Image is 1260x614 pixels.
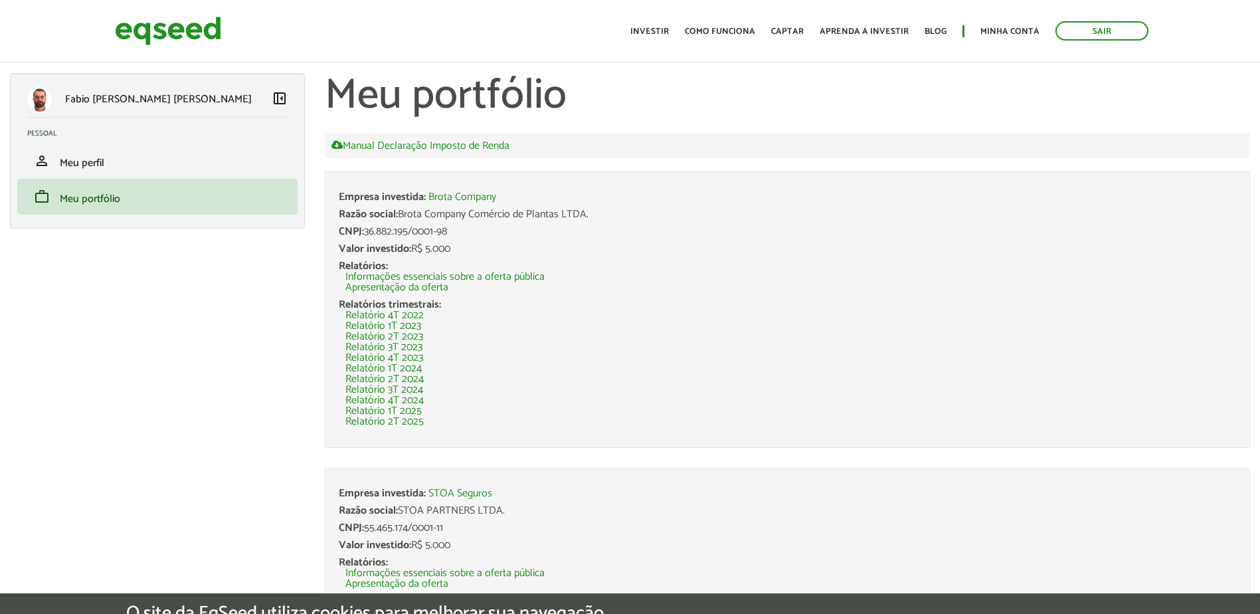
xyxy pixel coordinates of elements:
[339,188,426,206] span: Empresa investida:
[115,13,221,49] img: EqSeed
[272,90,288,106] span: left_panel_close
[339,205,398,223] span: Razão social:
[345,310,424,321] a: Relatório 4T 2022
[339,223,364,241] span: CNPJ:
[27,153,288,169] a: personMeu perfil
[339,227,1236,237] div: 36.882.195/0001-98
[771,27,804,36] a: Captar
[345,332,423,342] a: Relatório 2T 2023
[27,130,298,138] h2: Pessoal
[685,27,755,36] a: Como funciona
[339,540,1236,551] div: R$ 5.000
[1055,21,1148,41] a: Sair
[345,395,424,406] a: Relatório 4T 2024
[925,27,946,36] a: Blog
[345,353,423,363] a: Relatório 4T 2023
[325,73,1250,120] h1: Meu portfólio
[339,209,1236,220] div: Brota Company Comércio de Plantas LTDA.
[339,502,398,520] span: Razão social:
[339,296,441,314] span: Relatórios trimestrais:
[65,93,252,106] p: Fabio [PERSON_NAME] [PERSON_NAME]
[345,342,422,353] a: Relatório 3T 2023
[428,192,496,203] a: Brota Company
[339,519,364,537] span: CNPJ:
[34,189,50,205] span: work
[339,536,411,554] span: Valor investido:
[980,27,1039,36] a: Minha conta
[27,189,288,205] a: workMeu portfólio
[820,27,909,36] a: Aprenda a investir
[345,568,545,579] a: Informações essenciais sobre a oferta pública
[345,282,448,293] a: Apresentação da oferta
[339,523,1236,534] div: 55.465.174/0001-11
[331,140,509,152] a: Manual Declaração Imposto de Renda
[345,406,422,417] a: Relatório 1T 2025
[339,484,426,502] span: Empresa investida:
[345,321,421,332] a: Relatório 1T 2023
[345,374,424,385] a: Relatório 2T 2024
[345,417,424,427] a: Relatório 2T 2025
[339,257,388,275] span: Relatórios:
[339,244,1236,255] div: R$ 5.000
[60,190,120,208] span: Meu portfólio
[428,488,492,499] a: STOA Seguros
[339,554,388,571] span: Relatórios:
[17,179,298,215] li: Meu portfólio
[339,240,411,258] span: Valor investido:
[339,592,441,610] span: Relatórios trimestrais:
[34,153,50,169] span: person
[60,154,104,172] span: Meu perfil
[345,272,545,282] a: Informações essenciais sobre a oferta pública
[345,363,422,374] a: Relatório 1T 2024
[345,579,448,589] a: Apresentação da oferta
[630,27,669,36] a: Investir
[339,506,1236,516] div: STOA PARTNERS LTDA.
[272,90,288,109] a: Colapsar menu
[17,143,298,179] li: Meu perfil
[345,385,423,395] a: Relatório 3T 2024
